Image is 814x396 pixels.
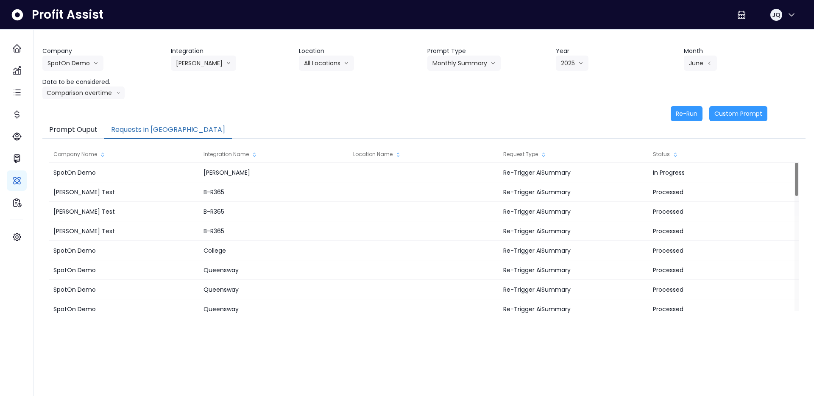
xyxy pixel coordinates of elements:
svg: sort [99,151,106,158]
div: Request Type [499,146,649,163]
svg: sort [251,151,258,158]
button: Monthly Summaryarrow down line [427,56,501,71]
button: Requests in [GEOGRAPHIC_DATA] [104,121,232,139]
span: Profit Assist [32,7,103,22]
svg: arrow left line [707,59,712,67]
svg: arrow down line [226,59,231,67]
svg: sort [540,151,547,158]
svg: sort [395,151,401,158]
header: Prompt Type [427,47,549,56]
button: Re-Run [671,106,702,121]
button: Prompt Ouput [42,121,104,139]
button: [PERSON_NAME]arrow down line [171,56,236,71]
div: Integration Name [199,146,349,163]
div: Company Name [49,146,199,163]
svg: arrow down line [578,59,583,67]
header: Integration [171,47,293,56]
header: Company [42,47,164,56]
svg: arrow down line [344,59,349,67]
header: Year [556,47,677,56]
button: SpotOn Demoarrow down line [42,56,103,71]
svg: arrow down line [491,59,496,67]
header: Location [299,47,421,56]
svg: arrow down line [93,59,98,67]
header: Data to be considered. [42,78,164,86]
svg: arrow down line [116,89,120,97]
button: Comparison overtimearrow down line [42,86,125,99]
div: Status [649,146,798,163]
span: JQ [772,11,781,19]
svg: sort [672,151,679,158]
div: Location Name [349,146,499,163]
header: Month [684,47,806,56]
button: 2025arrow down line [556,56,588,71]
button: All Locationsarrow down line [299,56,354,71]
button: Junearrow left line [684,56,717,71]
button: Custom Prompt [709,106,767,121]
